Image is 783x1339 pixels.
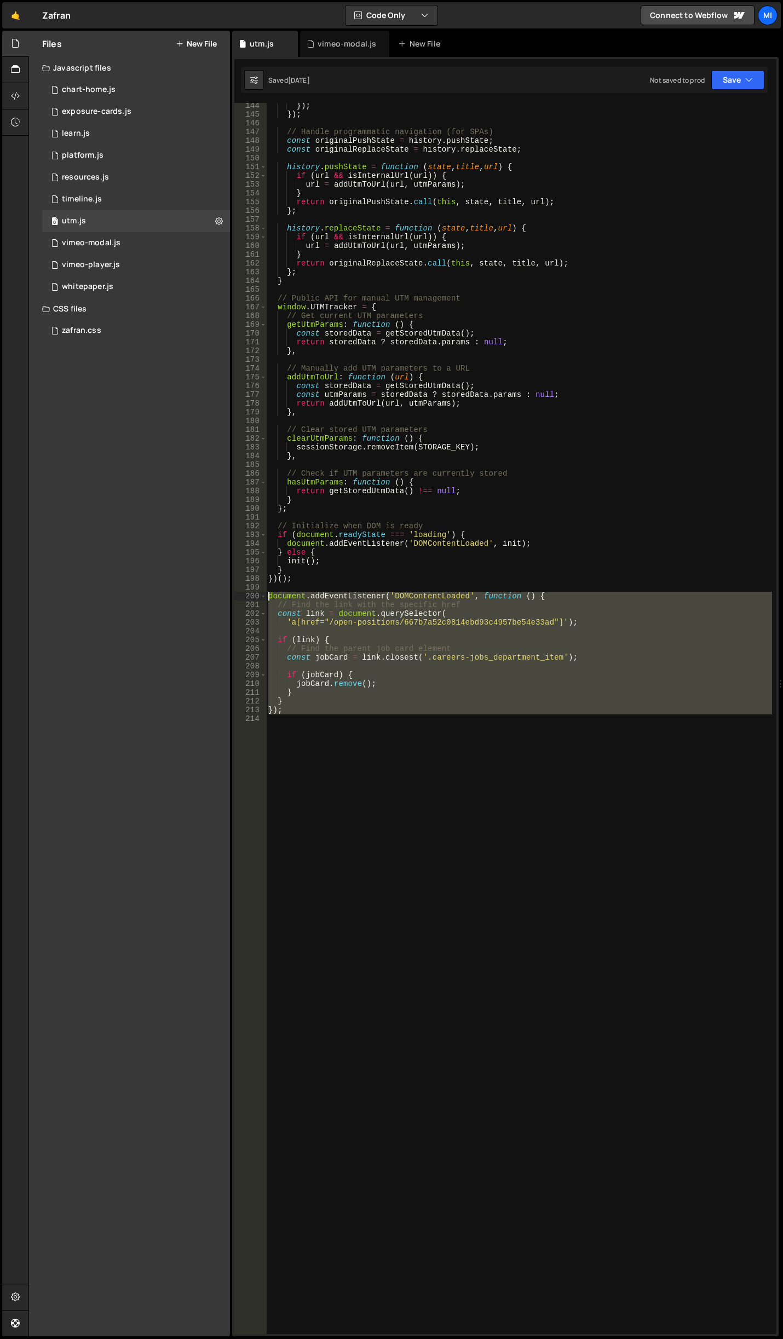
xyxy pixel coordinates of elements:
[234,268,267,276] div: 163
[234,250,267,259] div: 161
[234,714,267,723] div: 214
[62,85,116,95] div: chart-home.js
[234,487,267,495] div: 188
[42,276,230,298] div: 15065/40620.js
[42,320,230,342] div: 15065/44720.css
[234,215,267,224] div: 157
[234,565,267,574] div: 197
[234,101,267,110] div: 144
[318,38,376,49] div: vimeo-modal.js
[42,9,71,22] div: Zafran
[234,697,267,706] div: 212
[234,390,267,399] div: 177
[62,194,102,204] div: timeline.js
[234,688,267,697] div: 211
[234,417,267,425] div: 180
[234,530,267,539] div: 193
[234,180,267,189] div: 153
[51,218,58,227] span: 0
[234,399,267,408] div: 178
[234,128,267,136] div: 147
[234,145,267,154] div: 149
[234,110,267,119] div: 145
[234,320,267,329] div: 169
[234,329,267,338] div: 170
[42,145,230,166] div: 15065/43858.js
[234,706,267,714] div: 213
[234,592,267,601] div: 200
[42,210,230,232] div: 15065/42702.js
[250,38,274,49] div: utm.js
[62,151,103,160] div: platform.js
[176,39,217,48] button: New File
[234,574,267,583] div: 198
[42,79,230,101] div: 15065/40332.js
[711,70,764,90] button: Save
[234,644,267,653] div: 206
[234,189,267,198] div: 154
[641,5,755,25] a: Connect to Webflow
[234,469,267,478] div: 186
[42,254,230,276] div: 15065/40248.js
[234,679,267,688] div: 210
[62,172,109,182] div: resources.js
[234,338,267,347] div: 171
[234,276,267,285] div: 164
[234,522,267,530] div: 192
[42,123,230,145] div: 15065/44383.js
[234,627,267,636] div: 204
[234,224,267,233] div: 158
[234,601,267,609] div: 201
[62,129,90,138] div: learn.js
[234,241,267,250] div: 160
[234,285,267,294] div: 165
[234,425,267,434] div: 181
[234,434,267,443] div: 182
[234,303,267,311] div: 167
[234,557,267,565] div: 196
[234,119,267,128] div: 146
[42,232,230,254] div: 15065/40153.js
[234,539,267,548] div: 194
[234,671,267,679] div: 209
[42,166,230,188] div: 15065/39361.js
[234,452,267,460] div: 184
[42,38,62,50] h2: Files
[346,5,437,25] button: Code Only
[234,311,267,320] div: 168
[234,583,267,592] div: 199
[234,548,267,557] div: 195
[234,662,267,671] div: 208
[234,460,267,469] div: 185
[650,76,705,85] div: Not saved to prod
[234,653,267,662] div: 207
[29,298,230,320] div: CSS files
[62,326,101,336] div: zafran.css
[234,294,267,303] div: 166
[234,154,267,163] div: 150
[234,373,267,382] div: 175
[234,495,267,504] div: 189
[234,609,267,618] div: 202
[234,206,267,215] div: 156
[234,163,267,171] div: 151
[234,259,267,268] div: 162
[268,76,310,85] div: Saved
[29,57,230,79] div: Javascript files
[234,233,267,241] div: 159
[62,107,131,117] div: exposure-cards.js
[234,504,267,513] div: 190
[42,101,230,123] div: 15065/40173.js
[62,260,120,270] div: vimeo-player.js
[234,478,267,487] div: 187
[234,618,267,627] div: 203
[234,347,267,355] div: 172
[758,5,778,25] a: Mi
[2,2,29,28] a: 🤙
[234,355,267,364] div: 173
[288,76,310,85] div: [DATE]
[234,171,267,180] div: 152
[42,188,230,210] div: 15065/40618.js
[234,636,267,644] div: 205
